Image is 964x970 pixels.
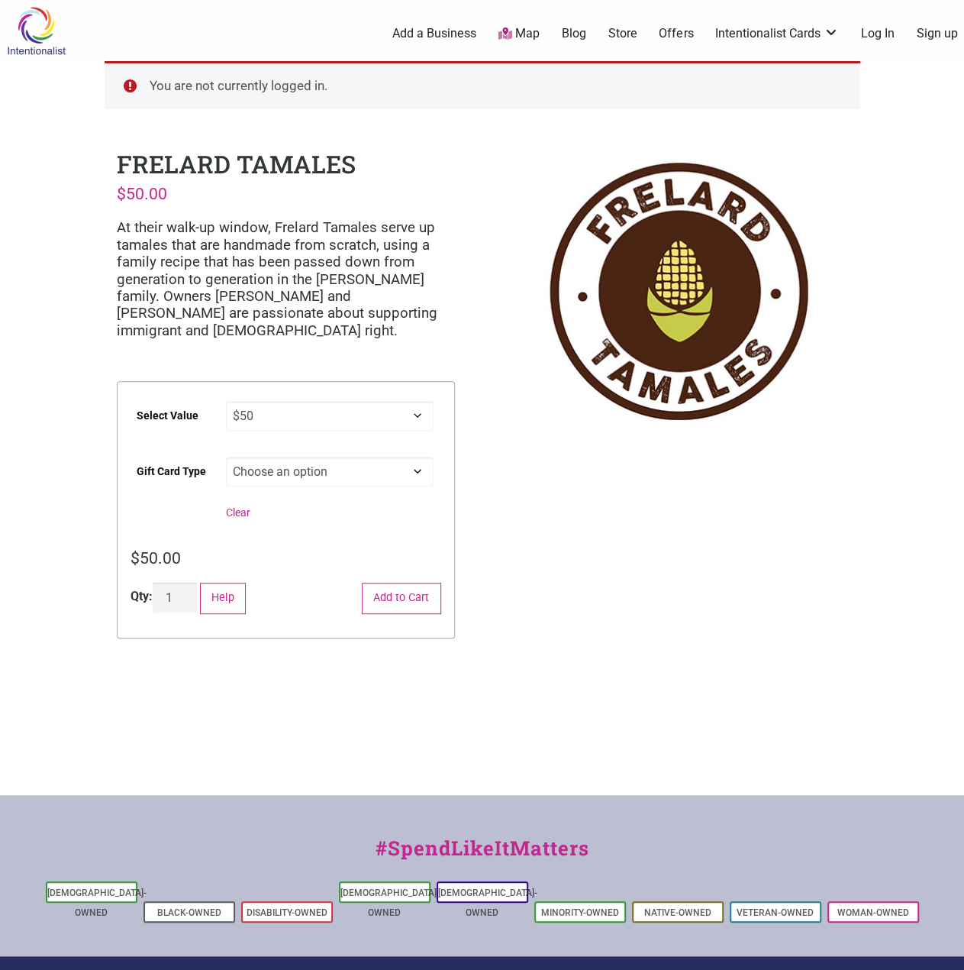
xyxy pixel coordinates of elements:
a: Sign up [917,25,958,42]
a: Black-Owned [157,907,221,918]
div: You are not currently logged in. [105,61,860,109]
a: Disability-Owned [247,907,327,918]
iframe: Secure express checkout frame [114,705,458,748]
a: Clear options [226,506,250,519]
bdi: 50.00 [131,548,181,567]
a: Minority-Owned [541,907,619,918]
a: Map [498,25,540,43]
a: [DEMOGRAPHIC_DATA]-Owned [340,888,440,918]
a: Offers [659,25,693,42]
a: [DEMOGRAPHIC_DATA]-Owned [438,888,537,918]
iframe: Secure express checkout frame [114,661,458,703]
a: Log In [861,25,895,42]
a: Native-Owned [644,907,711,918]
a: Veteran-Owned [737,907,814,918]
a: Blog [562,25,586,42]
img: SEA_FrelardTamales [509,147,847,436]
bdi: 50.00 [117,184,167,203]
span: $ [131,548,140,567]
p: At their walk-up window, Frelard Tamales serve up tamales that are handmade from scratch, using a... [117,219,455,339]
a: Intentionalist Cards [715,25,839,42]
a: [DEMOGRAPHIC_DATA]-Owned [47,888,147,918]
a: Woman-Owned [837,907,909,918]
label: Gift Card Type [137,454,206,489]
a: Store [608,25,637,42]
h1: Frelard Tamales [117,147,356,180]
a: Add a Business [392,25,476,42]
button: Add to Cart [362,583,441,614]
label: Select Value [137,399,198,433]
div: Qty: [131,587,153,606]
button: Help [200,583,247,614]
input: Product quantity [153,583,197,613]
span: $ [117,184,126,203]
